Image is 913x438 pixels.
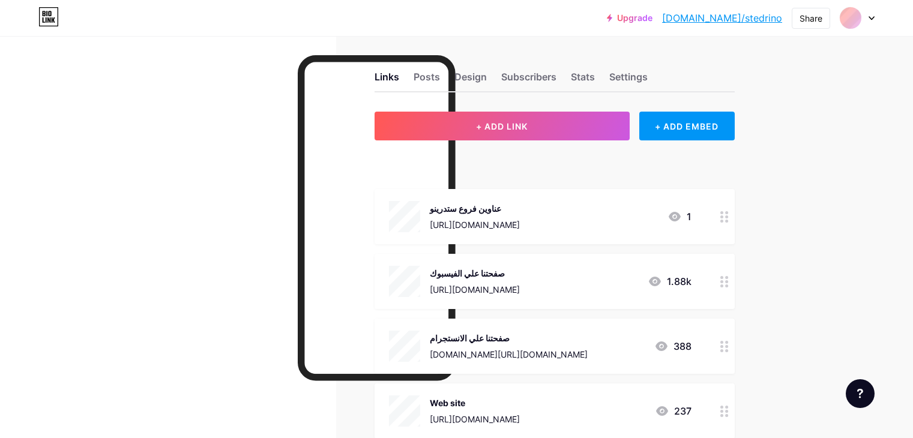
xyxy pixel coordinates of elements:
[375,112,630,140] button: + ADD LINK
[662,11,782,25] a: [DOMAIN_NAME]/stedrino
[430,348,588,361] div: [DOMAIN_NAME][URL][DOMAIN_NAME]
[454,70,487,91] div: Design
[476,121,528,131] span: + ADD LINK
[430,267,520,280] div: صفحتنا علي الفيسبوك
[571,70,595,91] div: Stats
[414,70,440,91] div: Posts
[667,209,692,224] div: 1
[639,112,735,140] div: + ADD EMBED
[430,413,520,425] div: [URL][DOMAIN_NAME]
[654,339,692,353] div: 388
[430,202,520,215] div: عناوين فروع ستدرينو
[800,12,822,25] div: Share
[609,70,648,91] div: Settings
[501,70,556,91] div: Subscribers
[430,397,520,409] div: Web site
[430,332,588,344] div: صفحتنا علي الانستجرام
[607,13,652,23] a: Upgrade
[430,218,520,231] div: [URL][DOMAIN_NAME]
[430,283,520,296] div: [URL][DOMAIN_NAME]
[375,70,399,91] div: Links
[648,274,692,289] div: 1.88k
[655,404,692,418] div: 237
